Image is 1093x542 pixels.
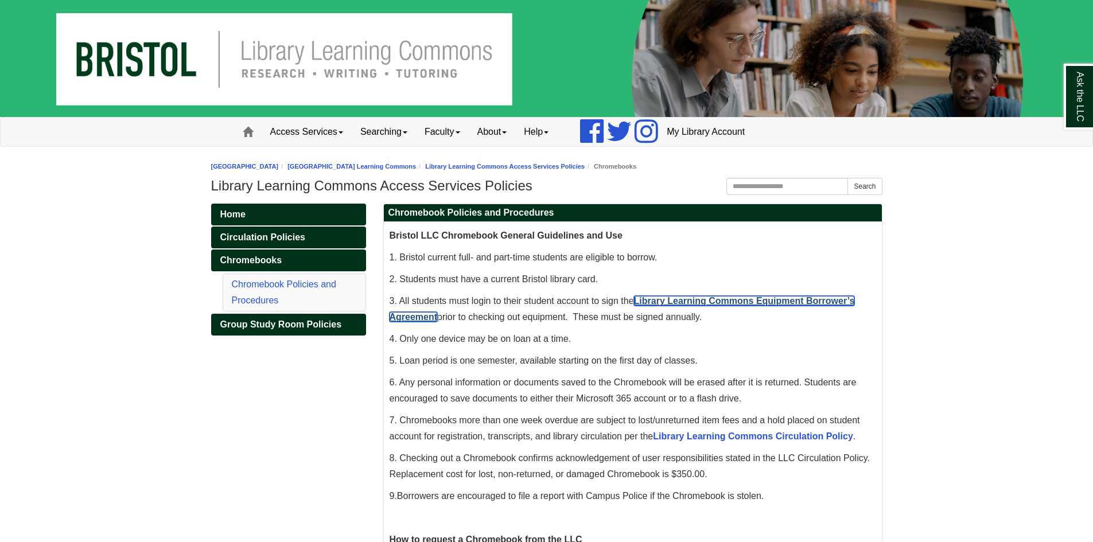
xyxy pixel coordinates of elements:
a: Help [515,118,557,146]
a: [GEOGRAPHIC_DATA] Learning Commons [287,163,416,170]
h1: Library Learning Commons Access Services Policies [211,178,882,194]
a: Chromebook Policies and Procedures [232,279,336,305]
p: . [390,488,876,504]
span: 7. Chromebooks more than one week overdue are subject to lost/unreturned item fees and a hold pla... [390,415,860,441]
span: 5. Loan period is one semester, available starting on the first day of classes. [390,356,698,365]
a: Library Learning Commons Access Services Policies [425,163,585,170]
a: My Library Account [658,118,753,146]
span: 6. Any personal information or documents saved to the Chromebook will be erased after it is retur... [390,377,857,403]
span: 4. Only one device may be on loan at a time. [390,334,571,344]
a: Chromebooks [211,249,366,271]
span: 9 [390,491,395,501]
nav: breadcrumb [211,161,882,172]
a: Home [211,204,366,225]
a: Library Learning Commons Circulation Policy [653,431,853,441]
button: Search [847,178,882,195]
a: Searching [352,118,416,146]
a: Circulation Policies [211,227,366,248]
a: About [469,118,516,146]
span: Home [220,209,246,219]
span: Circulation Policies [220,232,305,242]
a: Access Services [262,118,352,146]
h2: Chromebook Policies and Procedures [384,204,882,222]
span: 2. Students must have a current Bristol library card. [390,274,598,284]
span: 3. All students must login to their student account to sign the prior to checking out equipment. ... [390,296,855,322]
span: Group Study Room Policies [220,319,342,329]
a: Faculty [416,118,469,146]
span: Chromebooks [220,255,282,265]
span: 8. Checking out a Chromebook confirms acknowledgement of user responsibilities stated in the LLC ... [390,453,870,479]
span: 1. Bristol current full- and part-time students are eligible to borrow. [390,252,658,262]
a: Group Study Room Policies [211,314,366,336]
span: Borrowers are encouraged to file a report with Campus Police if the Chromebook is stolen. [397,491,764,501]
a: [GEOGRAPHIC_DATA] [211,163,279,170]
li: Chromebooks [585,161,636,172]
span: Bristol LLC Chromebook General Guidelines and Use [390,231,623,240]
div: Guide Pages [211,204,366,336]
